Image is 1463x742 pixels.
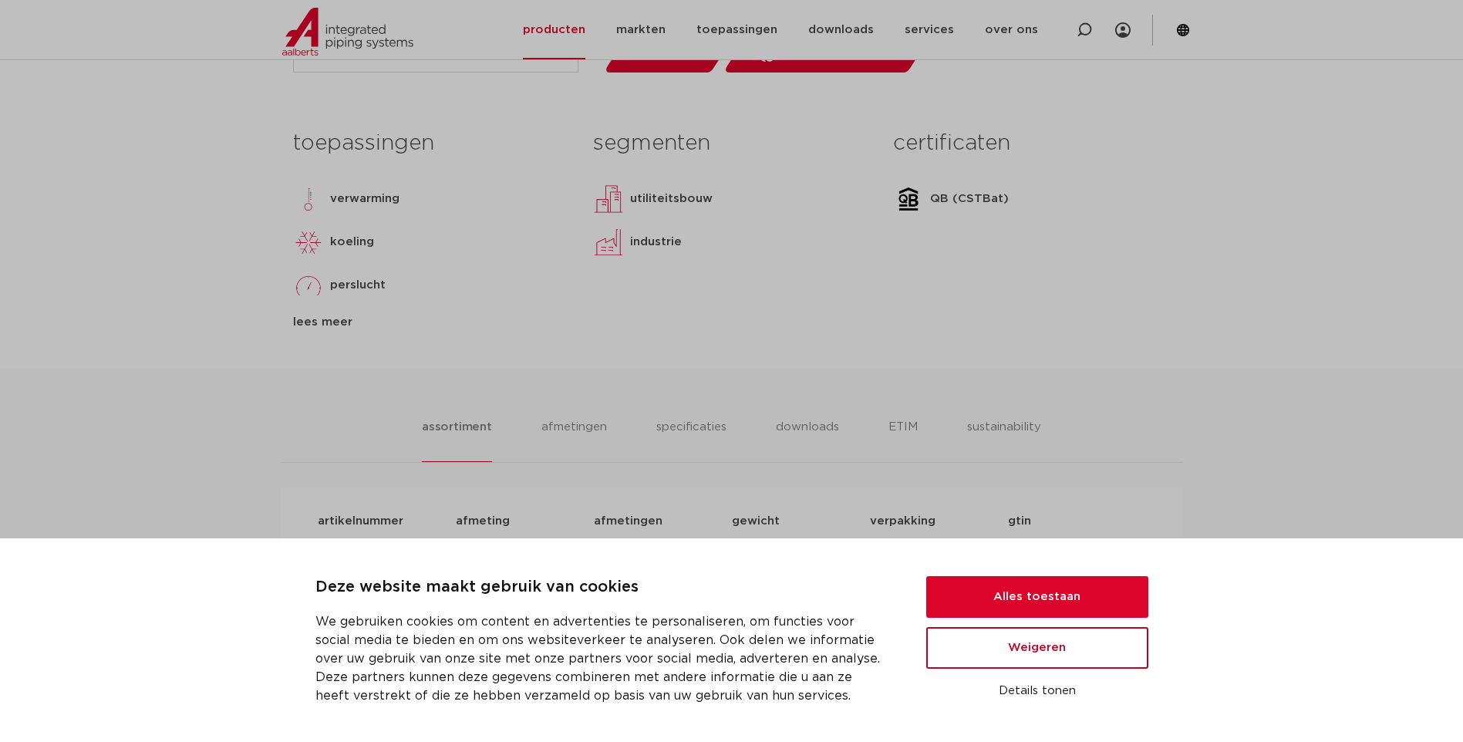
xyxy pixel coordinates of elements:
button: Alles toestaan [926,576,1148,618]
li: sustainability [967,418,1041,462]
h3: certificaten [893,128,1170,159]
h3: toepassingen [293,128,570,159]
button: Details tonen [926,678,1148,704]
li: assortiment [422,418,492,462]
h3: segmenten [593,128,870,159]
img: industrie [593,227,624,258]
p: QB (CSTBat) [930,190,1009,208]
li: specificaties [656,418,726,462]
button: Weigeren [926,627,1148,669]
p: utiliteitsbouw [630,190,713,208]
li: afmetingen [541,418,607,462]
p: verwarming [330,190,399,208]
p: Deze website maakt gebruik van cookies [315,575,889,600]
img: utiliteitsbouw [593,184,624,214]
p: verpakking [870,512,1008,531]
li: ETIM [888,418,918,462]
p: afmetingen [594,512,732,531]
p: gewicht [732,512,870,531]
p: gtin [1008,512,1146,531]
span: datasheet [639,42,699,66]
p: afmeting [456,512,594,531]
p: We gebruiken cookies om content en advertenties te personaliseren, om functies voor social media ... [315,612,889,705]
span: toevoegen aan lijst [780,42,896,66]
li: downloads [776,418,839,462]
img: verwarming [293,184,324,214]
p: industrie [630,233,682,251]
p: perslucht [330,276,386,295]
img: QB (CSTBat) [893,184,924,214]
img: koeling [293,227,324,258]
p: artikelnummer [318,512,456,531]
p: koeling [330,233,374,251]
div: lees meer [293,313,570,332]
img: perslucht [293,270,324,301]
